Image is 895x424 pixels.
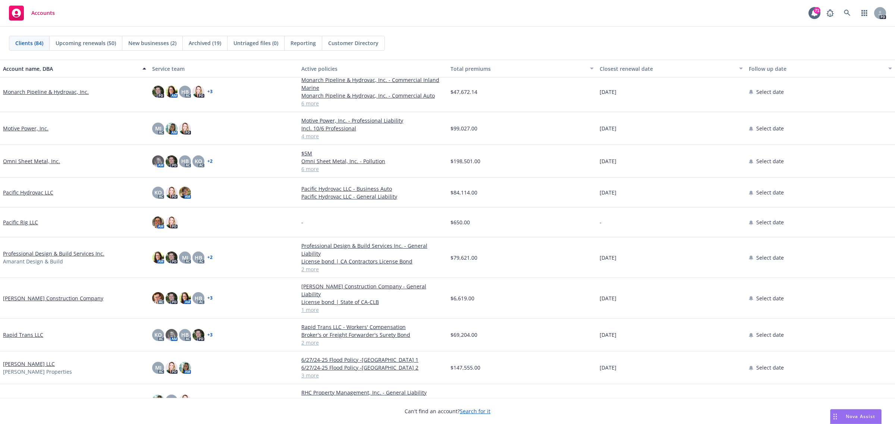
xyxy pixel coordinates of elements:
[301,356,445,364] a: 6/27/24-25 Flood Policy -[GEOGRAPHIC_DATA] 1
[600,124,616,132] span: [DATE]
[301,157,445,165] a: Omni Sheet Metal, Inc. - Pollution
[6,3,58,23] a: Accounts
[450,218,470,226] span: $650.00
[823,6,838,20] a: Report a Bug
[166,155,178,167] img: photo
[301,282,445,298] a: [PERSON_NAME] Construction Company - General Liability
[301,331,445,339] a: Broker's or Freight Forwarder's Surety Bond
[181,157,189,165] span: HB
[301,364,445,371] a: 6/27/24-25 Flood Policy -[GEOGRAPHIC_DATA] 2
[3,157,60,165] a: Omni Sheet Metal, Inc.
[600,364,616,371] span: [DATE]
[756,218,784,226] span: Select date
[179,362,191,374] img: photo
[301,306,445,314] a: 1 more
[152,292,164,304] img: photo
[195,157,202,165] span: KO
[756,396,784,404] span: Select date
[450,124,477,132] span: $99,027.00
[756,189,784,196] span: Select date
[152,86,164,98] img: photo
[450,331,477,339] span: $69,204.00
[756,88,784,96] span: Select date
[3,294,103,302] a: [PERSON_NAME] Construction Company
[301,92,445,99] a: Monarch Pipeline & Hydrovac, Inc. - Commercial Auto
[149,60,298,77] button: Service team
[3,88,89,96] a: Monarch Pipeline & Hydrovac, Inc.
[3,124,48,132] a: Motive Power, Inc.
[169,396,175,404] span: MJ
[128,39,176,47] span: New businesses (2)
[600,254,616,262] span: [DATE]
[756,254,784,262] span: Select date
[154,331,162,339] span: KO
[301,389,445,396] a: RHC Property Management, Inc. - General Liability
[179,395,191,406] img: photo
[3,396,83,404] a: RHC Property Management, Inc.
[192,86,204,98] img: photo
[460,408,490,415] a: Search for it
[746,60,895,77] button: Follow up date
[195,254,202,262] span: HB
[600,189,616,196] span: [DATE]
[301,165,445,173] a: 6 more
[207,296,213,300] a: + 3
[756,331,784,339] span: Select date
[756,364,784,371] span: Select date
[3,257,63,265] span: Amarant Design & Build
[166,329,178,341] img: photo
[166,362,178,374] img: photo
[450,254,477,262] span: $79,621.00
[749,65,884,73] div: Follow up date
[192,329,204,341] img: photo
[301,185,445,193] a: Pacific Hydrovac LLC - Business Auto
[166,251,178,263] img: photo
[301,339,445,347] a: 2 more
[179,187,191,199] img: photo
[3,331,43,339] a: Rapid Trans LLC
[179,123,191,135] img: photo
[450,189,477,196] span: $84,114.00
[830,409,840,424] div: Drag to move
[56,39,116,47] span: Upcoming renewals (50)
[301,76,445,92] a: Monarch Pipeline & Hydrovac, Inc. - Commercial Inland Marine
[450,65,585,73] div: Total premiums
[301,117,445,124] a: Motive Power, Inc. - Professional Liability
[301,124,445,132] a: Incl. 10/6 Professional
[301,193,445,200] a: Pacific Hydrovac LLC - General Liability
[166,216,178,228] img: photo
[166,292,178,304] img: photo
[600,218,602,226] span: -
[600,88,616,96] span: [DATE]
[3,360,55,368] a: [PERSON_NAME] LLC
[207,333,213,337] a: + 3
[814,7,820,14] div: 71
[301,149,445,157] a: $5M
[301,265,445,273] a: 2 more
[301,298,445,306] a: License bond | State of CA-CLB
[301,132,445,140] a: 4 more
[450,88,477,96] span: $47,672.14
[301,323,445,331] a: Rapid Trans LLC - Workers' Compensation
[189,39,221,47] span: Archived (19)
[600,396,616,404] span: [DATE]
[450,396,474,404] span: $9,176.00
[179,292,191,304] img: photo
[405,407,490,415] span: Can't find an account?
[3,189,53,196] a: Pacific Hydrovac LLC
[152,251,164,263] img: photo
[600,157,616,165] span: [DATE]
[447,60,597,77] button: Total premiums
[600,331,616,339] span: [DATE]
[181,331,189,339] span: HB
[152,65,295,73] div: Service team
[597,60,746,77] button: Closest renewal date
[182,254,188,262] span: MJ
[600,65,735,73] div: Closest renewal date
[195,294,202,302] span: HB
[291,39,316,47] span: Reporting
